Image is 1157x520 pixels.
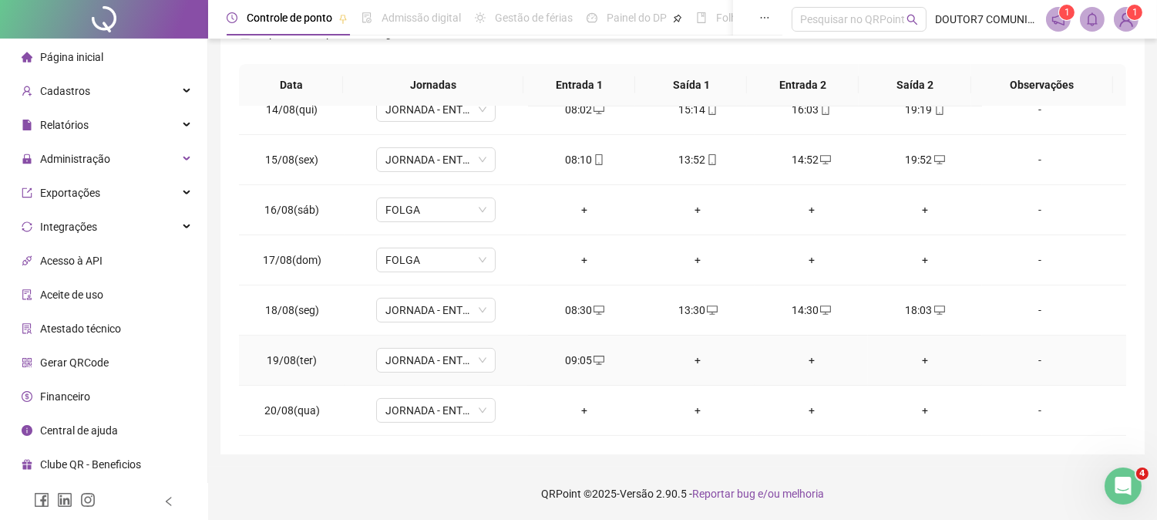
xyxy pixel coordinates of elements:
span: desktop [592,305,604,316]
div: - [994,302,1085,319]
span: Administração [40,153,110,165]
div: + [880,201,969,218]
span: dollar [22,391,32,402]
th: Data [239,64,343,106]
span: Financeiro [40,390,90,403]
span: desktop [819,305,831,316]
div: 19:52 [880,151,969,168]
span: user-add [22,86,32,96]
span: 1 [1132,7,1138,18]
span: Aceite de uso [40,289,103,301]
img: 7663 [1115,8,1138,31]
span: export [22,187,32,198]
span: desktop [592,104,604,115]
span: file [22,120,32,130]
iframe: Intercom live chat [1105,468,1142,505]
span: bell [1085,12,1099,26]
div: + [540,402,629,419]
div: 15:14 [654,101,742,118]
span: mobile [819,104,831,115]
div: + [654,201,742,218]
div: - [994,252,1085,268]
span: notification [1051,12,1065,26]
span: Folha de pagamento [716,12,815,24]
span: JORNADA - ENTRADA 9H [385,98,486,121]
span: search [906,14,918,25]
div: - [994,402,1085,419]
span: ellipsis [759,12,770,23]
span: 20/08(qua) [264,404,320,417]
div: 18:03 [880,302,969,319]
div: - [994,201,1085,218]
span: book [696,12,707,23]
span: gift [22,459,32,470]
span: FOLGA [385,248,486,272]
span: Acesso à API [40,255,103,267]
span: desktop [705,305,718,316]
div: + [540,201,629,218]
span: 1 [1065,7,1070,18]
span: qrcode [22,357,32,368]
sup: Atualize o seu contato no menu Meus Dados [1127,5,1142,20]
span: facebook [34,492,49,508]
th: Jornadas [343,64,523,106]
div: + [880,352,969,369]
span: audit [22,289,32,300]
span: 19/08(ter) [267,354,317,366]
div: 19:19 [880,101,969,118]
div: + [654,402,742,419]
th: Entrada 1 [523,64,635,106]
span: Página inicial [40,51,103,63]
div: + [767,252,856,268]
th: Saída 1 [635,64,747,106]
span: FOLGA [385,198,486,221]
span: left [163,496,174,507]
span: Versão [620,488,654,500]
div: - [994,101,1085,118]
span: mobile [933,104,945,115]
span: mobile [592,154,604,165]
span: solution [22,323,32,334]
sup: 1 [1059,5,1075,20]
span: clock-circle [227,12,237,23]
div: 13:52 [654,151,742,168]
span: Gestão de férias [495,12,573,24]
th: Saída 2 [859,64,970,106]
span: Relatórios [40,119,89,131]
span: Admissão digital [382,12,461,24]
span: Central de ajuda [40,424,118,437]
span: dashboard [587,12,597,23]
div: 14:30 [767,302,856,319]
span: 17/08(dom) [263,254,321,266]
div: + [767,402,856,419]
span: Atestado técnico [40,322,121,335]
div: 13:30 [654,302,742,319]
span: pushpin [673,14,682,23]
span: linkedin [57,492,72,508]
div: 16:03 [767,101,856,118]
span: pushpin [338,14,348,23]
span: 16/08(sáb) [264,204,319,216]
th: Observações [970,64,1113,106]
span: 4 [1136,468,1149,480]
span: JORNADA - ENTRADA 9H [385,349,486,372]
span: 18/08(seg) [265,304,319,316]
div: 08:02 [540,101,629,118]
span: DOUTOR7 COMUNICAÇÃO VISUAL [936,11,1038,28]
span: Reportar bug e/ou melhoria [692,488,824,500]
div: 09:05 [540,352,629,369]
div: + [654,252,742,268]
span: sun [475,12,486,23]
span: mobile [705,104,718,115]
span: JORNADA - ENTRADA 9H [385,148,486,171]
span: lock [22,154,32,164]
span: desktop [933,154,945,165]
div: 14:52 [767,151,856,168]
div: 08:30 [540,302,629,319]
span: desktop [819,154,831,165]
span: Painel do DP [607,12,667,24]
div: + [767,201,856,218]
span: file-done [362,12,372,23]
th: Entrada 2 [747,64,859,106]
span: Controle de ponto [247,12,332,24]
